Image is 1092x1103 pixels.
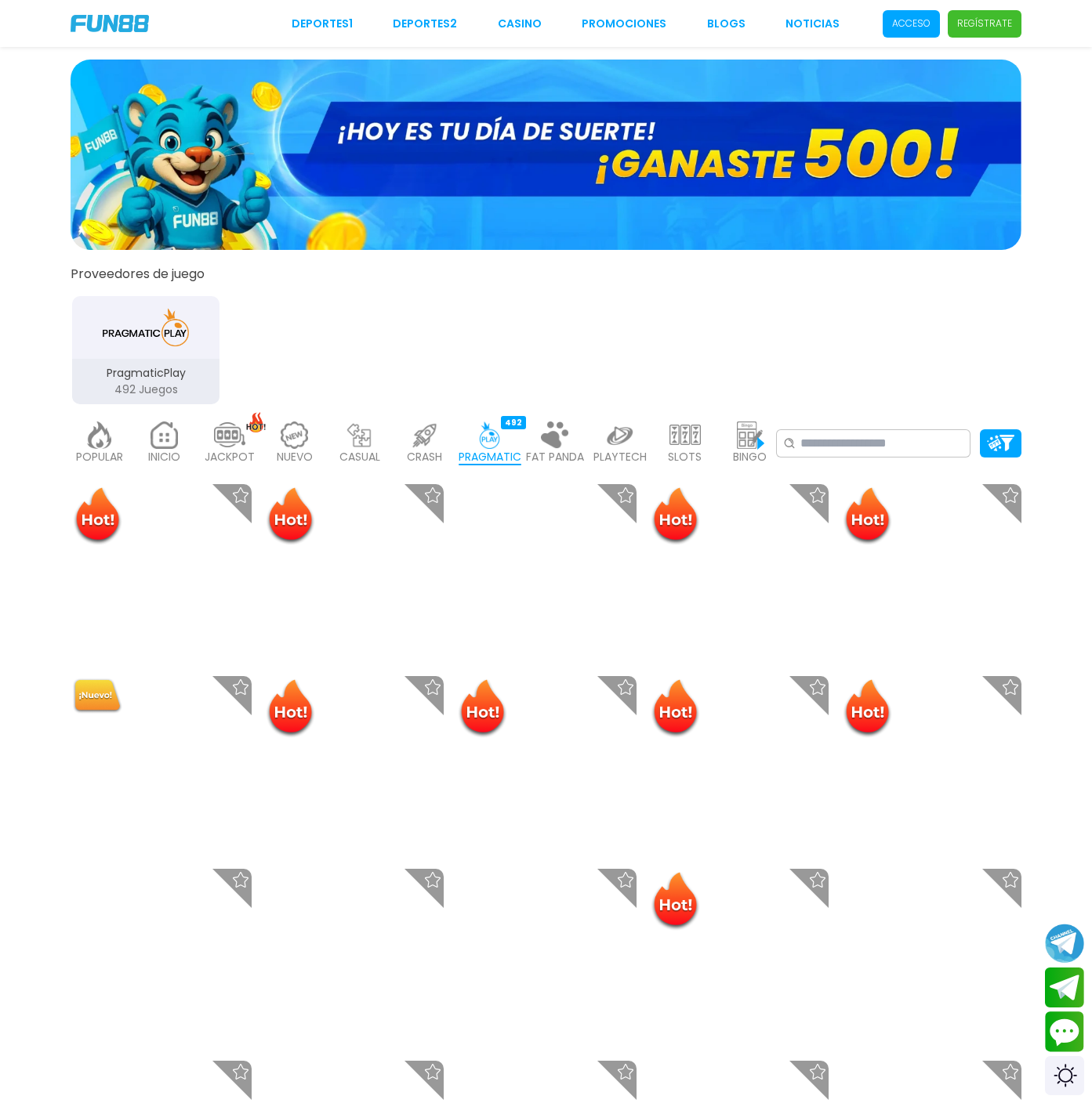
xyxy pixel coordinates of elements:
[214,421,245,449] img: jackpot_light.webp
[72,678,123,714] img: New
[650,486,701,547] img: Hot
[539,421,571,449] img: fat_panda_light.webp
[84,421,115,449] img: popular_light.webp
[733,449,767,465] p: BINGO
[498,16,542,32] a: CASINO
[669,421,701,449] img: slots_light.webp
[892,16,931,31] p: Acceso
[604,421,636,449] img: playtech_light.webp
[593,449,647,465] p: PLAYTECH
[785,16,840,32] a: NOTICIAS
[668,449,702,465] p: SLOTS
[407,449,442,465] p: CRASH
[344,421,375,449] img: casual_light.webp
[72,365,219,382] p: PragmaticPlay
[265,486,316,547] img: Hot
[650,870,701,931] img: Hot
[72,486,123,547] img: Hot
[71,266,205,282] button: Proveedores de juego
[71,60,1021,250] img: GANASTE 500
[842,678,893,739] img: Hot
[1045,1056,1084,1095] div: Switch theme
[205,449,255,465] p: JACKPOT
[66,295,226,406] button: PragmaticPlay
[76,449,123,465] p: POPULAR
[735,421,766,449] img: bingo_light.webp
[957,16,1012,31] p: Regístrate
[707,16,746,32] a: BLOGS
[96,306,195,349] img: PragmaticPlay
[1045,967,1084,1008] button: Join telegram
[501,416,526,429] div: 492
[1045,923,1084,964] button: Join telegram channel
[71,15,149,32] img: Company Logo
[526,449,584,465] p: FAT PANDA
[292,16,353,32] a: Deportes1
[459,449,521,465] p: PRAGMATIC
[409,421,441,449] img: crash_light.webp
[393,16,457,32] a: Deportes2
[457,678,508,739] img: Hot
[279,421,310,449] img: new_light.webp
[265,678,316,739] img: Hot
[987,435,1014,451] img: Platform Filter
[339,449,380,465] p: CASUAL
[650,678,701,739] img: Hot
[277,449,313,465] p: NUEVO
[842,486,893,547] img: Hot
[72,382,219,398] p: 492 Juegos
[1045,1011,1084,1052] button: Contact customer service
[474,421,506,449] img: pragmatic_active.webp
[149,421,180,449] img: home_light.webp
[148,449,180,465] p: INICIO
[246,412,266,433] img: hot
[582,16,666,32] a: Promociones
